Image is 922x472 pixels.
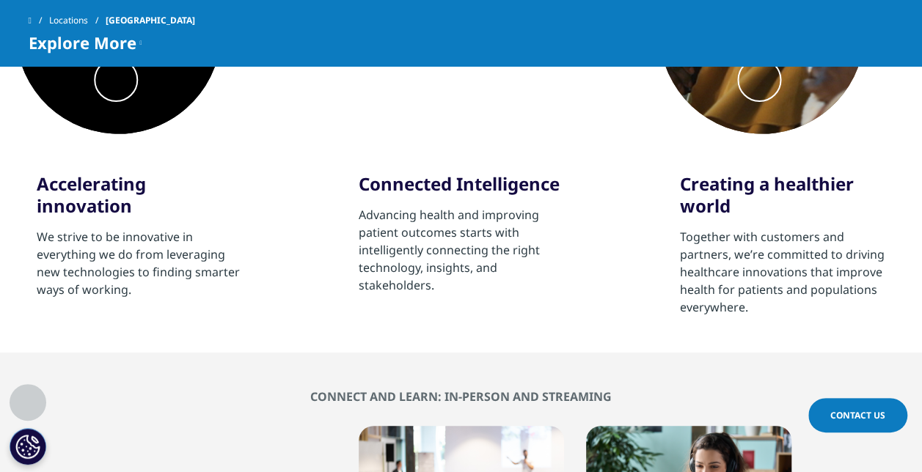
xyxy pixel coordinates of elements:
div: Together with customers and partners, we’re committed to driving healthcare innovations that impr... [680,228,885,316]
span: Contact Us [830,409,885,421]
span: Explore More [29,34,136,51]
div: We strive to be innovative in everything we do from leveraging new technologies to finding smarte... [37,228,242,298]
a: Locations [49,7,106,34]
button: Cookies Settings [10,428,46,465]
span: [GEOGRAPHIC_DATA] [106,7,195,34]
h3: Connected Intelligence [359,173,564,195]
h2: Connect and learn: In-person and streaming [29,389,894,404]
h3: Accelerating innovation [37,173,242,217]
a: Contact Us [808,398,907,432]
h3: Creating a healthier world [680,173,885,217]
div: Advancing health and improving patient outcomes starts with intelligently connecting the right te... [359,206,564,294]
